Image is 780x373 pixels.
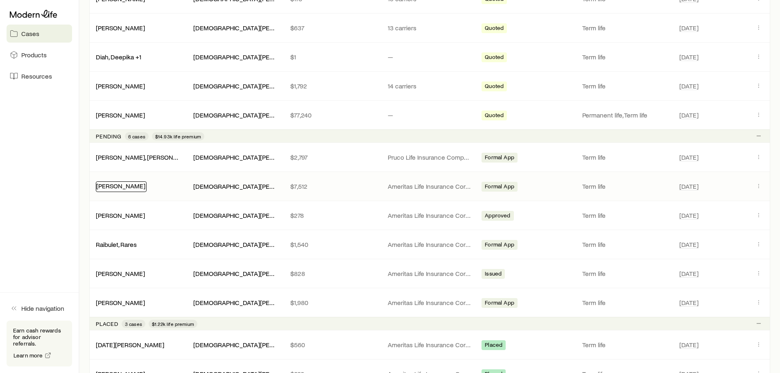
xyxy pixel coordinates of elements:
p: $1 [290,53,375,61]
p: Ameritas Life Insurance Corp. (Ameritas) [388,298,472,307]
p: $1,980 [290,298,375,307]
p: Ameritas Life Insurance Corp. (Ameritas) [388,211,472,219]
p: Term life [582,53,667,61]
span: [DATE] [679,111,699,119]
p: Ameritas Life Insurance Corp. (Ameritas) [388,240,472,249]
div: [DEMOGRAPHIC_DATA][PERSON_NAME] [193,53,278,61]
span: [DATE] [679,82,699,90]
span: [DATE] [679,211,699,219]
a: [PERSON_NAME] [96,211,145,219]
a: Resources [7,67,72,85]
span: Resources [21,72,52,80]
p: Term life [582,82,667,90]
p: Permanent life, Term life [582,111,667,119]
span: Approved [485,212,510,221]
p: 13 carriers [388,24,472,32]
p: $1,540 [290,240,375,249]
div: Earn cash rewards for advisor referrals.Learn more [7,321,72,366]
a: [PERSON_NAME] [96,24,145,32]
a: [PERSON_NAME] [96,298,145,306]
a: [PERSON_NAME], [PERSON_NAME] [96,153,196,161]
p: Ameritas Life Insurance Corp. (Ameritas) [388,182,472,190]
div: [PERSON_NAME] [96,211,145,220]
p: Term life [582,153,667,161]
p: $278 [290,211,375,219]
div: [PERSON_NAME] [96,269,145,278]
p: Term life [582,240,667,249]
span: [DATE] [679,269,699,278]
div: [DEMOGRAPHIC_DATA][PERSON_NAME] [193,269,278,278]
div: [DATE][PERSON_NAME] [96,341,164,349]
p: Pruco Life Insurance Company [388,153,472,161]
a: Diah, Deepika +1 [96,53,141,61]
p: Placed [96,321,118,327]
div: [DEMOGRAPHIC_DATA][PERSON_NAME] [193,341,278,349]
div: [PERSON_NAME], [PERSON_NAME] [96,153,180,162]
div: [DEMOGRAPHIC_DATA][PERSON_NAME] [193,82,278,90]
span: Formal App [485,299,514,308]
span: Formal App [485,241,514,250]
span: $14.93k life premium [155,133,201,140]
p: Pending [96,133,122,140]
p: $560 [290,341,375,349]
p: $828 [290,269,375,278]
span: Quoted [485,25,504,33]
div: [DEMOGRAPHIC_DATA][PERSON_NAME] [193,111,278,120]
div: [DEMOGRAPHIC_DATA][PERSON_NAME] [193,182,278,191]
p: Earn cash rewards for advisor referrals. [13,327,66,347]
p: $637 [290,24,375,32]
span: 3 cases [125,321,142,327]
a: Raibulet, Rares [96,240,137,248]
p: $1,792 [290,82,375,90]
span: [DATE] [679,341,699,349]
span: $1.22k life premium [152,321,194,327]
p: Ameritas Life Insurance Corp. (Ameritas) [388,269,472,278]
div: [DEMOGRAPHIC_DATA][PERSON_NAME] [193,153,278,162]
div: Raibulet, Rares [96,240,137,249]
span: Products [21,51,47,59]
div: [DEMOGRAPHIC_DATA][PERSON_NAME] [193,24,278,32]
a: [PERSON_NAME] [96,182,145,190]
span: Placed [485,341,502,350]
p: — [388,111,472,119]
div: [DEMOGRAPHIC_DATA][PERSON_NAME] [193,298,278,307]
span: Formal App [485,183,514,192]
p: Term life [582,298,667,307]
span: [DATE] [679,153,699,161]
div: [PERSON_NAME] [96,298,145,307]
p: $7,512 [290,182,375,190]
p: Ameritas Life Insurance Corp. (Ameritas) [388,341,472,349]
a: Cases [7,25,72,43]
p: Term life [582,211,667,219]
p: Term life [582,341,667,349]
p: 14 carriers [388,82,472,90]
p: $2,797 [290,153,375,161]
p: Term life [582,269,667,278]
a: Products [7,46,72,64]
div: [DEMOGRAPHIC_DATA][PERSON_NAME] [193,240,278,249]
a: [PERSON_NAME] [96,82,145,90]
span: 6 cases [128,133,145,140]
span: Quoted [485,112,504,120]
span: Issued [485,270,502,279]
div: [PERSON_NAME] [96,181,147,192]
button: Hide navigation [7,299,72,317]
span: [DATE] [679,182,699,190]
span: [DATE] [679,24,699,32]
div: [DEMOGRAPHIC_DATA][PERSON_NAME] [193,211,278,220]
span: Formal App [485,154,514,163]
p: Term life [582,182,667,190]
span: [DATE] [679,298,699,307]
p: Term life [582,24,667,32]
span: Quoted [485,83,504,91]
a: [PERSON_NAME] [96,111,145,119]
p: — [388,53,472,61]
a: [PERSON_NAME] [96,269,145,277]
p: $77,240 [290,111,375,119]
span: Quoted [485,54,504,62]
span: [DATE] [679,53,699,61]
